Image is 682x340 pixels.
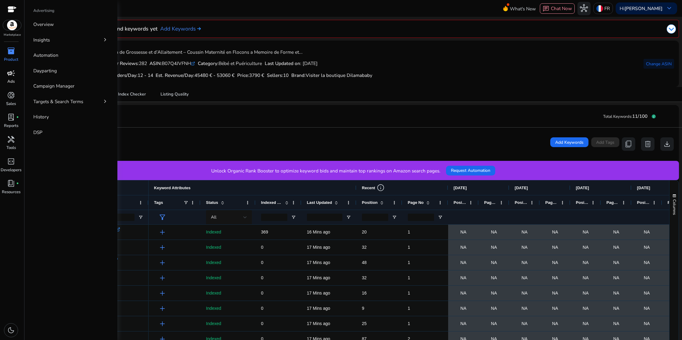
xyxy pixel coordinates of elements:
[408,260,410,265] span: 1
[460,272,466,284] span: NA
[265,60,300,67] b: Last Updated on
[7,47,15,55] span: inventory_2
[552,256,558,269] span: NA
[580,4,588,12] span: hub
[522,241,527,254] span: NA
[491,241,497,254] span: NA
[362,230,367,234] span: 20
[7,179,15,187] span: book_4
[522,256,527,269] span: NA
[583,272,588,284] span: NA
[16,116,19,119] span: fiber_manual_record
[408,230,410,234] span: 1
[408,306,410,311] span: 1
[158,244,166,251] span: add
[4,33,21,37] p: Marketplace
[491,317,497,330] span: NA
[606,200,619,205] span: Page No
[7,91,15,99] span: donut_small
[522,287,527,299] span: NA
[613,272,619,284] span: NA
[306,72,372,78] span: Visiter la boutique Dilamababy
[576,186,589,190] span: [DATE]
[307,260,330,265] span: 17 Mins ago
[551,5,572,12] span: Chat Now
[138,215,143,220] button: Open Filter Menu
[604,3,610,14] p: FR
[362,275,367,280] span: 32
[194,72,234,78] span: 45480 € - 53060 €
[667,24,676,34] img: dropdown-arrow.svg
[158,274,166,282] span: add
[522,302,527,315] span: NA
[583,226,588,238] span: NA
[644,317,650,330] span: NA
[362,306,364,311] span: 9
[261,230,268,234] span: 369
[7,157,15,165] span: code_blocks
[644,256,650,269] span: NA
[206,200,218,205] span: Status
[362,321,367,326] span: 25
[583,256,588,269] span: NA
[552,272,558,284] span: NA
[261,306,264,311] span: 0
[3,20,21,30] img: amazon.svg
[98,60,139,67] b: Customer Reviews:
[644,272,650,284] span: NA
[261,260,264,265] span: 0
[540,3,574,14] button: chatChat Now
[33,36,50,43] p: Insights
[596,5,603,12] img: fr.svg
[603,114,632,119] span: Total Keywords:
[33,98,83,105] p: Targets & Search Terms
[451,167,490,174] span: Request Automation
[408,321,410,326] span: 1
[206,306,221,311] span: Indexed
[491,287,497,299] span: NA
[522,226,527,238] span: NA
[198,60,219,67] b: Category:
[265,60,318,67] div: : [DATE]
[237,73,264,78] h5: Price:
[16,182,19,185] span: fiber_manual_record
[261,321,264,326] span: 0
[149,60,195,67] div: B07Q4JVFNH
[211,214,216,220] span: All
[75,49,372,55] h4: Dilamababy Coussin de Grossesse et d’Allaitement – Coussin Maternité en Flocons a Memoire de Form...
[102,98,109,105] span: chevron_right
[644,302,650,315] span: NA
[663,140,671,148] span: download
[206,260,221,265] span: Indexed
[33,129,42,136] p: DSP
[291,73,372,78] h5: :
[291,72,304,78] span: Brand
[643,59,674,69] button: Change ASIN
[33,113,49,120] p: History
[644,241,650,254] span: NA
[206,291,221,295] span: Indexed
[665,4,673,12] span: keyboard_arrow_down
[577,2,591,15] button: hub
[672,199,677,215] span: Columns
[158,213,166,221] span: filter_alt
[446,166,495,175] button: Request Automation
[206,230,221,234] span: Indexed
[2,189,20,195] p: Resources
[550,137,588,147] button: Add Keywords
[625,5,662,12] b: [PERSON_NAME]
[613,287,619,299] span: NA
[392,215,397,220] button: Open Filter Menu
[583,302,588,315] span: NA
[33,67,57,74] p: Dayparting
[33,8,54,14] p: Advertising
[438,215,443,220] button: Open Filter Menu
[7,113,15,121] span: lab_profile
[460,287,466,299] span: NA
[261,200,282,205] span: Indexed Products
[154,186,190,190] span: Keyword Attributes
[102,73,153,78] h5: Est. Orders/Day:
[613,302,619,315] span: NA
[33,52,58,59] p: Automation
[261,214,287,221] input: Indexed Products Filter Input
